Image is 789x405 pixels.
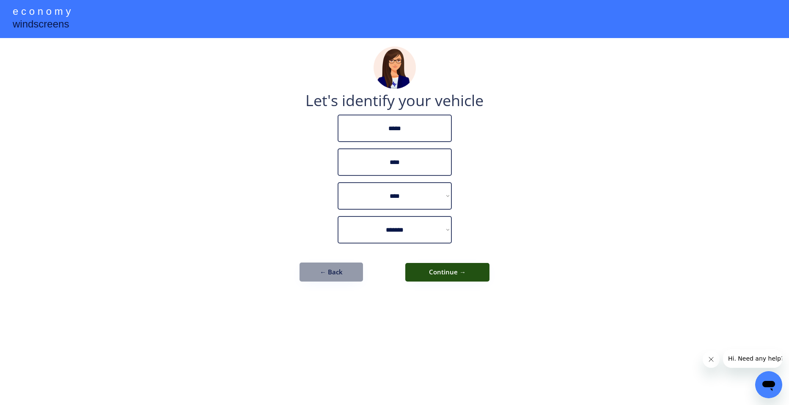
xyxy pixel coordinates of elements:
[374,47,416,89] img: madeline.png
[755,371,782,398] iframe: Button to launch messaging window
[5,6,61,13] span: Hi. Need any help?
[13,4,71,20] div: e c o n o m y
[305,93,484,108] div: Let's identify your vehicle
[703,351,720,368] iframe: Close message
[300,263,363,282] button: ← Back
[13,17,69,33] div: windscreens
[723,349,782,368] iframe: Message from company
[405,263,489,282] button: Continue →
